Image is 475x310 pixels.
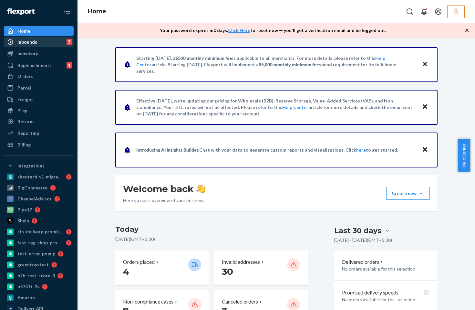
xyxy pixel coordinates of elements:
button: Close [421,145,429,155]
div: Reporting [17,130,39,136]
div: Freight [17,96,33,103]
a: Inventory [4,48,74,59]
div: shedrach-v1-migration-test [17,174,63,180]
div: Parcel [17,85,31,91]
div: greentoystest [17,262,49,268]
button: Integrations [4,161,74,171]
div: n5741t-2v [17,283,39,290]
div: Last 30 days [334,226,381,236]
p: Invalid addresses [222,258,260,266]
a: shedrach-v1-migration-test [4,172,74,182]
img: Flexport logo [7,8,35,15]
a: BigCommerce [4,183,74,193]
a: greentoystest [4,260,74,270]
a: sfn-delivery-promise-test-us [4,227,74,237]
p: Canceled orders [222,298,258,305]
div: BigCommerce [17,185,47,191]
a: Replenishments1 [4,60,74,70]
button: Close [421,60,429,69]
p: Here’s a quick overview of your business [123,197,205,204]
p: Chat with your data to generate custom reports and visualizations. Click to get started. [136,147,398,153]
button: Delivered orders [342,258,384,266]
h1: Welcome back [123,183,205,195]
p: Orders placed [123,258,155,266]
button: Help Center [458,139,470,172]
p: [DATE] - [DATE] ( GMT+5:30 ) [334,237,392,243]
div: Pipe17 [17,207,32,213]
button: Close Navigation [61,5,74,18]
div: Shein [17,218,29,224]
span: $500 monthly minimum fee [175,55,232,61]
a: Pipe17 [4,205,74,215]
p: Starting [DATE], a is applicable to all merchants. For more details, please refer to this article... [136,55,416,74]
a: Reporting [4,128,74,138]
p: Promised delivery speeds [342,289,398,296]
div: Amazon [17,294,35,301]
a: Amazon [4,293,74,303]
div: Returns [17,118,35,125]
button: Open account menu [432,5,445,18]
a: Click Here [228,27,250,33]
a: Freight [4,94,74,105]
a: Shein [4,216,74,226]
div: Replenishments [17,62,52,69]
a: fast-tag-shop-promise-1 [4,238,74,248]
p: No orders available for this selection [342,296,429,303]
a: Prep [4,105,74,116]
div: Orders [17,73,33,80]
div: Home [17,28,30,34]
div: Inventory [17,50,38,57]
div: 7 [67,39,72,45]
span: 30 [222,266,233,277]
div: test-error-popup [17,251,55,257]
div: b2b-test-store-3 [17,273,55,279]
a: b2b-test-store-3 [4,271,74,281]
a: Home [88,8,106,15]
div: Inbounds [17,39,37,45]
a: test-error-popup [4,249,74,259]
button: Orders placed 4 [115,251,209,285]
div: 1 [67,62,72,69]
div: fast-tag-shop-promise-1 [17,240,63,246]
div: Integrations [17,163,45,169]
p: [DATE] ( GMT+5:30 ) [115,236,308,242]
a: Billing [4,140,74,150]
p: Effective [DATE], we're updating our pricing for Wholesale (B2B), Reserve Storage, Value-Added Se... [136,98,416,117]
a: ChannelAdvisor [4,194,74,204]
a: Help Center [282,104,308,110]
ol: breadcrumbs [83,2,111,21]
span: 4 [123,266,129,277]
span: Introducing AI Insights Builder. [136,147,199,153]
div: sfn-delivery-promise-test-us [17,229,63,235]
p: Non-compliance cases [123,298,173,305]
a: here [356,147,366,153]
button: Open Search Box [403,5,416,18]
button: Close [421,102,429,112]
span: $5,000 monthly minimum fee [259,62,319,67]
a: Parcel [4,83,74,93]
button: Open notifications [418,5,430,18]
a: Returns [4,116,74,127]
p: No orders available for this selection [342,266,429,272]
p: Your password expires in 0 days . to reset now — you'll get a verification email and be logged out. [160,27,386,34]
a: Inbounds7 [4,37,74,47]
div: Billing [17,142,31,148]
a: n5741t-2v [4,282,74,292]
a: Orders [4,71,74,81]
div: ChannelAdvisor [17,196,52,202]
div: Prep [17,107,27,114]
a: Home [4,26,74,36]
button: Invalid addresses 30 [214,251,308,285]
button: Create new [386,187,430,200]
img: hand-wave emoji [196,184,205,193]
h3: Today [115,224,308,235]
